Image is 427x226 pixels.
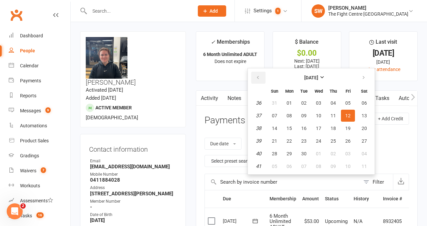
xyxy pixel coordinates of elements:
span: 09 [301,113,307,118]
input: Search... [87,6,189,16]
button: 22 [282,135,296,147]
span: 16 [36,212,44,218]
button: Filter [360,174,393,190]
span: 01 [316,151,321,156]
button: 14 [268,122,282,134]
button: 29 [282,148,296,160]
div: Memberships [211,38,250,50]
small: Tuesday [300,89,308,94]
th: Invoice # [380,190,405,207]
span: 28 [272,151,277,156]
em: 37 [256,113,261,119]
button: 01 [312,148,326,160]
button: 26 [341,135,355,147]
strong: [STREET_ADDRESS][PERSON_NAME] [90,191,177,197]
span: 03 [345,151,351,156]
span: 17 [316,126,321,131]
button: 01 [282,97,296,109]
span: 23 [301,138,307,144]
span: 19 [345,126,351,131]
small: Sunday [271,89,278,94]
i: ✓ [211,39,215,45]
span: Does not expire [215,59,246,64]
div: Date of Birth [90,212,177,218]
div: $0.00 [279,50,335,57]
small: Saturday [361,89,367,94]
button: 18 [326,122,340,134]
input: Search by invoice number [205,174,360,190]
button: 04 [356,148,373,160]
em: 38 [256,125,261,131]
div: Messages [20,108,41,113]
a: view attendance [366,67,400,72]
strong: [EMAIL_ADDRESS][DOMAIN_NAME] [90,164,177,170]
a: Notes [223,91,246,106]
span: 14 [272,126,277,131]
th: Status [322,190,351,207]
strong: 6 Month Unlimited ADULT [203,52,257,57]
div: Product Sales [20,138,49,143]
span: 26 [345,138,351,144]
button: 11 [356,160,373,172]
button: + Add Credit [372,113,409,125]
div: SW [312,4,325,18]
span: 03 [316,100,321,106]
div: Gradings [20,153,39,158]
a: Dashboard [9,28,70,43]
button: 03 [341,148,355,160]
span: 13 [362,113,367,118]
a: People [9,43,70,58]
span: 24 [316,138,321,144]
button: 08 [312,160,326,172]
span: 12 [345,113,351,118]
a: Assessments [9,193,70,208]
strong: 0411884028 [90,177,177,183]
time: Added [DATE] [86,95,116,101]
button: 24 [312,135,326,147]
a: Activity [196,91,223,106]
a: Calendar [9,58,70,73]
span: Settings [254,3,272,18]
span: 05 [272,164,277,169]
span: N/A [354,218,363,224]
button: 02 [297,97,311,109]
div: Last visit [369,38,397,50]
div: Email [90,158,177,164]
button: 16 [297,122,311,134]
div: Calendar [20,63,39,68]
a: Product Sales [9,133,70,148]
span: 31 [272,100,277,106]
button: 11 [326,110,340,122]
em: 41 [256,163,261,169]
span: 10 [345,164,351,169]
span: 25 [331,138,336,144]
button: 05 [268,160,282,172]
a: Comms [246,91,274,106]
a: Tasks 16 [9,208,70,223]
button: 04 [326,97,340,109]
span: 11 [331,113,336,118]
button: 08 [282,110,296,122]
div: People [20,48,35,53]
div: Tasks [20,213,32,218]
button: 28 [268,148,282,160]
a: Messages 9 [9,103,70,118]
img: image1751404211.png [86,37,127,79]
h3: [PERSON_NAME] [86,37,180,86]
a: Tasks [371,91,394,106]
button: 07 [268,110,282,122]
span: 07 [272,113,277,118]
span: 06 [362,100,367,106]
th: Membership [267,190,299,207]
button: 27 [356,135,373,147]
a: Gradings [9,148,70,163]
div: Payments [20,78,41,83]
small: Friday [346,89,351,94]
button: 09 [297,110,311,122]
button: 31 [268,97,282,109]
a: Reports [9,88,70,103]
a: Clubworx [8,7,25,23]
em: 39 [256,138,261,144]
div: Automations [20,123,47,128]
span: 11 [362,164,367,169]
